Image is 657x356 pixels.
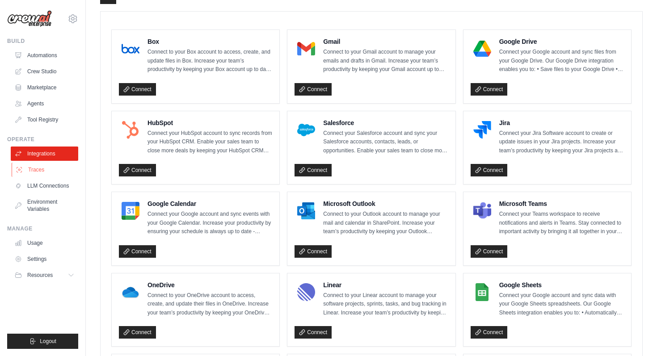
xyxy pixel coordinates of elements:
[11,147,78,161] a: Integrations
[297,121,315,139] img: Salesforce Logo
[323,210,448,236] p: Connect to your Outlook account to manage your mail and calendar in SharePoint. Increase your tea...
[499,210,624,236] p: Connect your Teams workspace to receive notifications and alerts in Teams. Stay connected to impo...
[122,121,139,139] img: HubSpot Logo
[147,48,272,74] p: Connect to your Box account to access, create, and update files in Box. Increase your team’s prod...
[40,338,56,345] span: Logout
[147,199,272,208] h4: Google Calendar
[147,129,272,155] p: Connect your HubSpot account to sync records from your HubSpot CRM. Enable your sales team to clo...
[119,83,156,96] a: Connect
[323,129,448,155] p: Connect your Salesforce account and sync your Salesforce accounts, contacts, leads, or opportunit...
[499,199,624,208] h4: Microsoft Teams
[499,118,624,127] h4: Jira
[11,113,78,127] a: Tool Registry
[11,195,78,216] a: Environment Variables
[7,10,52,27] img: Logo
[473,202,491,220] img: Microsoft Teams Logo
[473,121,491,139] img: Jira Logo
[147,210,272,236] p: Connect your Google account and sync events with your Google Calendar. Increase your productivity...
[297,202,315,220] img: Microsoft Outlook Logo
[119,164,156,176] a: Connect
[323,118,448,127] h4: Salesforce
[122,202,139,220] img: Google Calendar Logo
[122,283,139,301] img: OneDrive Logo
[323,281,448,289] h4: Linear
[7,334,78,349] button: Logout
[7,38,78,45] div: Build
[499,48,624,74] p: Connect your Google account and sync files from your Google Drive. Our Google Drive integration e...
[471,245,508,258] a: Connect
[11,80,78,95] a: Marketplace
[295,164,332,176] a: Connect
[12,163,79,177] a: Traces
[323,199,448,208] h4: Microsoft Outlook
[323,48,448,74] p: Connect to your Gmail account to manage your emails and drafts in Gmail. Increase your team’s pro...
[7,225,78,232] div: Manage
[499,291,624,318] p: Connect your Google account and sync data with your Google Sheets spreadsheets. Our Google Sheets...
[11,179,78,193] a: LLM Connections
[471,326,508,339] a: Connect
[323,291,448,318] p: Connect to your Linear account to manage your software projects, sprints, tasks, and bug tracking...
[295,245,332,258] a: Connect
[323,37,448,46] h4: Gmail
[473,40,491,58] img: Google Drive Logo
[119,326,156,339] a: Connect
[473,283,491,301] img: Google Sheets Logo
[147,37,272,46] h4: Box
[295,326,332,339] a: Connect
[122,40,139,58] img: Box Logo
[11,96,78,111] a: Agents
[11,48,78,63] a: Automations
[147,281,272,289] h4: OneDrive
[297,283,315,301] img: Linear Logo
[11,268,78,282] button: Resources
[499,129,624,155] p: Connect your Jira Software account to create or update issues in your Jira projects. Increase you...
[7,136,78,143] div: Operate
[499,37,624,46] h4: Google Drive
[11,252,78,266] a: Settings
[297,40,315,58] img: Gmail Logo
[471,83,508,96] a: Connect
[471,164,508,176] a: Connect
[11,236,78,250] a: Usage
[27,272,53,279] span: Resources
[295,83,332,96] a: Connect
[147,291,272,318] p: Connect to your OneDrive account to access, create, and update their files in OneDrive. Increase ...
[147,118,272,127] h4: HubSpot
[119,245,156,258] a: Connect
[499,281,624,289] h4: Google Sheets
[11,64,78,79] a: Crew Studio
